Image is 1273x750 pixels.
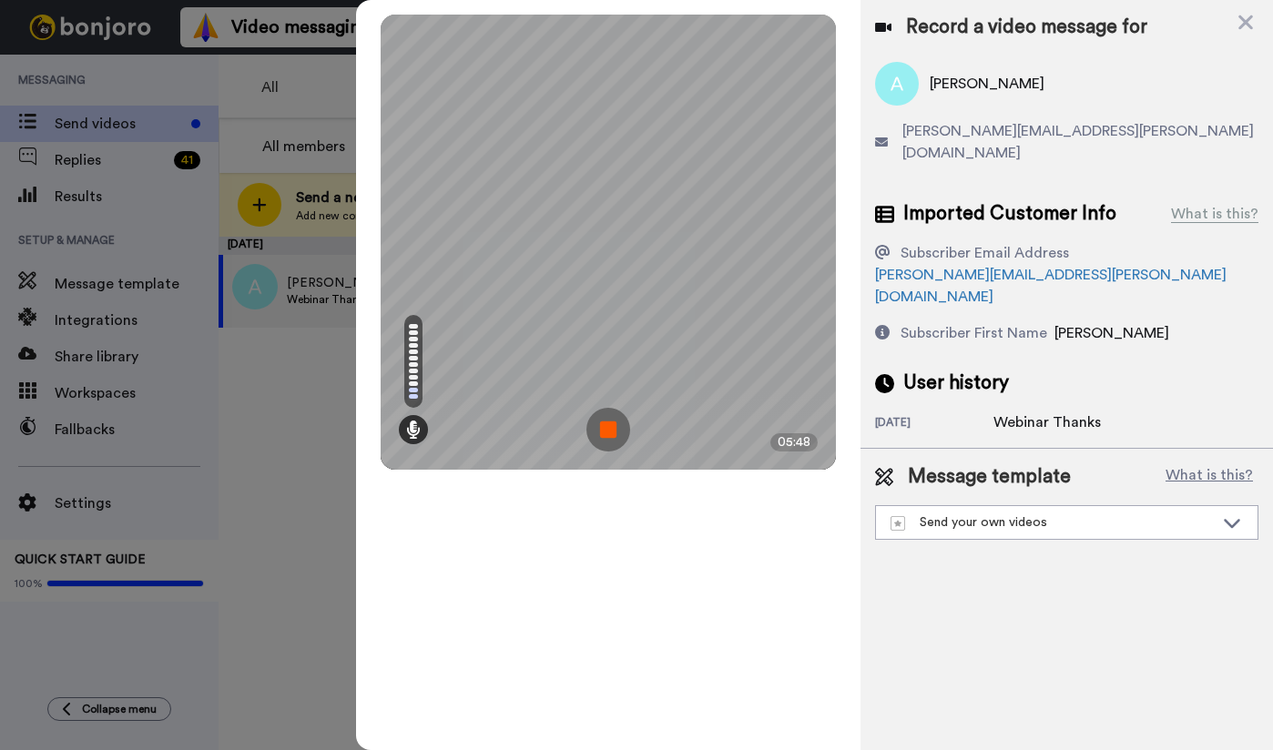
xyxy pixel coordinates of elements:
[770,433,818,451] div: 05:48
[903,200,1116,228] span: Imported Customer Info
[891,516,905,531] img: demo-template.svg
[908,463,1071,491] span: Message template
[993,411,1101,433] div: Webinar Thanks
[891,513,1214,532] div: Send your own videos
[1171,203,1258,225] div: What is this?
[1160,463,1258,491] button: What is this?
[875,268,1227,304] a: [PERSON_NAME][EMAIL_ADDRESS][PERSON_NAME][DOMAIN_NAME]
[586,408,630,451] img: ic_record_stop.svg
[901,242,1069,264] div: Subscriber Email Address
[901,322,1047,344] div: Subscriber First Name
[902,120,1258,164] span: [PERSON_NAME][EMAIL_ADDRESS][PERSON_NAME][DOMAIN_NAME]
[1054,326,1169,340] span: [PERSON_NAME]
[875,415,993,433] div: [DATE]
[903,370,1009,397] span: User history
